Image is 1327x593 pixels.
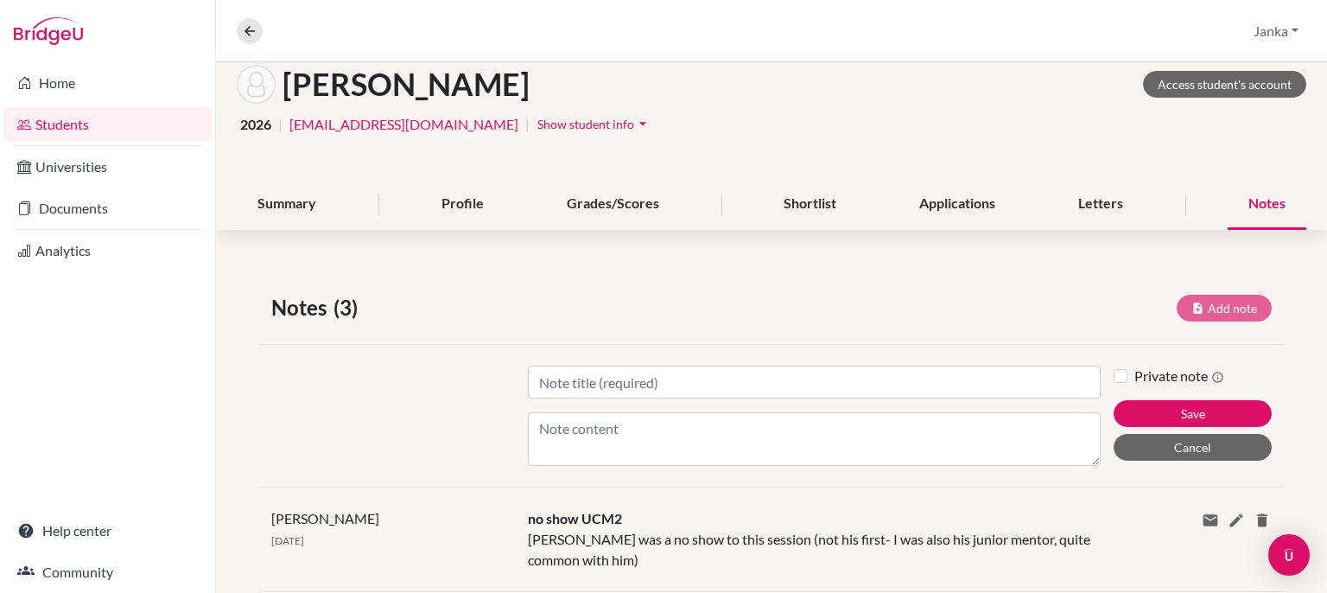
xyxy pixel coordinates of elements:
img: György Csaplár's avatar [237,65,276,104]
div: Profile [421,179,505,230]
h1: [PERSON_NAME] [283,66,530,103]
a: Analytics [3,233,212,268]
button: Janka [1246,15,1306,48]
span: Show student info [537,117,634,131]
a: Home [3,66,212,100]
button: Cancel [1114,434,1272,461]
input: Note title (required) [528,366,1101,399]
span: 2026 [240,114,271,135]
div: Grades/Scores [546,179,680,230]
div: Letters [1057,179,1144,230]
button: Save [1114,400,1272,427]
i: arrow_drop_down [634,115,651,132]
a: Help center [3,513,212,548]
div: Summary [237,179,337,230]
span: [PERSON_NAME] [271,510,379,526]
div: Open Intercom Messenger [1268,534,1310,576]
a: Documents [3,191,212,226]
img: Bridge-U [14,17,83,45]
label: Private note [1134,366,1224,386]
a: Students [3,107,212,142]
button: Add note [1177,295,1272,322]
span: [DATE] [271,534,304,547]
div: Notes [1228,179,1306,230]
span: (3) [333,292,365,323]
span: | [525,114,530,135]
div: Applications [898,179,1016,230]
div: Shortlist [763,179,857,230]
button: Show student infoarrow_drop_down [537,111,652,137]
div: [PERSON_NAME] was a no show to this session (not his first- I was also his junior mentor, quite c... [515,508,1114,571]
a: Community [3,555,212,590]
a: Universities [3,150,212,184]
span: | [278,114,283,135]
a: Access student's account [1143,71,1306,98]
span: Notes [271,292,333,323]
a: [EMAIL_ADDRESS][DOMAIN_NAME] [289,114,518,135]
span: no show UCM2 [528,510,622,526]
